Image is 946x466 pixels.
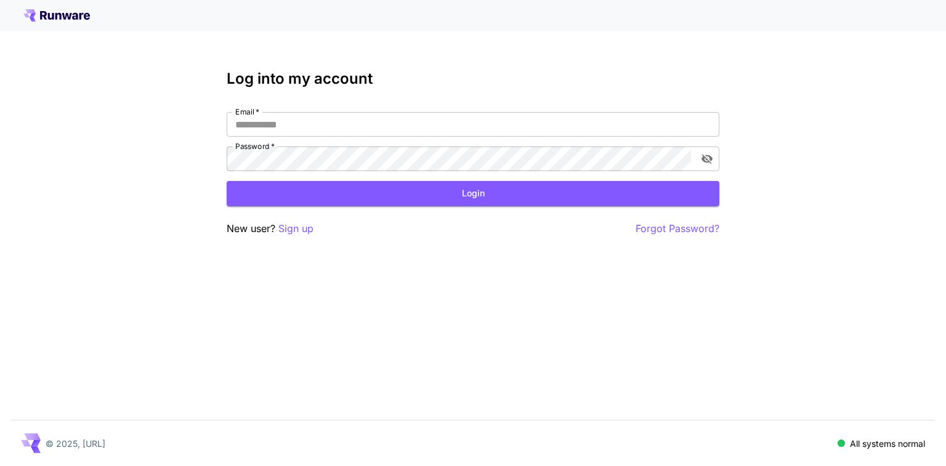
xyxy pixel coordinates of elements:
[227,70,719,87] h3: Log into my account
[227,181,719,206] button: Login
[850,437,925,450] p: All systems normal
[235,141,275,151] label: Password
[46,437,105,450] p: © 2025, [URL]
[278,221,313,236] button: Sign up
[696,148,718,170] button: toggle password visibility
[235,106,259,117] label: Email
[227,221,313,236] p: New user?
[636,221,719,236] button: Forgot Password?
